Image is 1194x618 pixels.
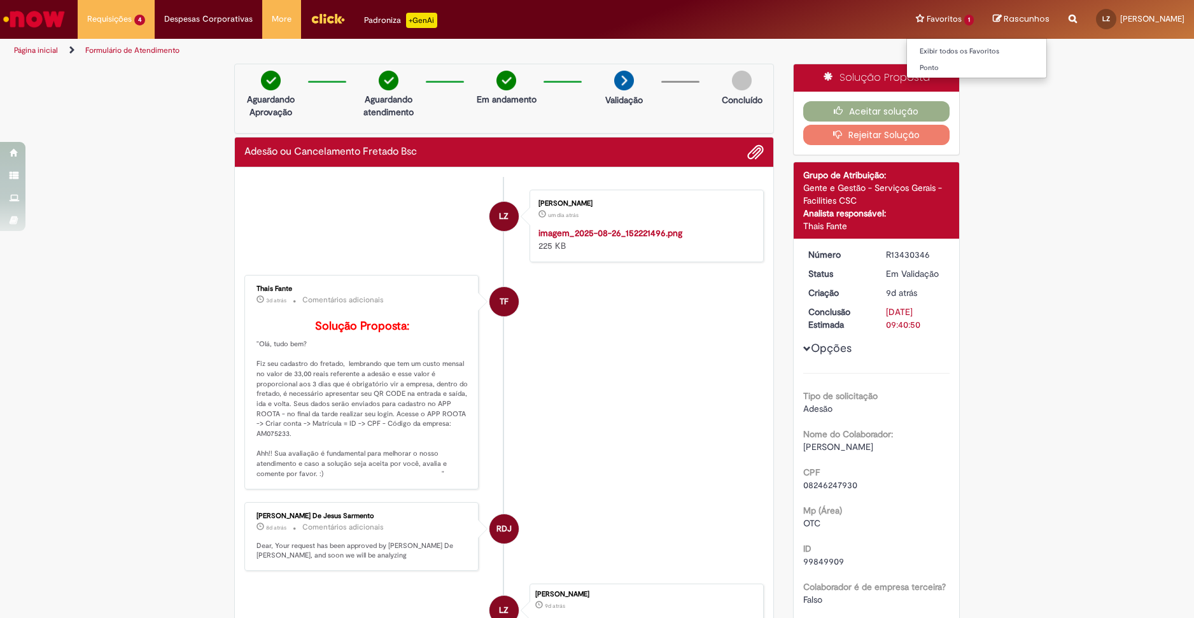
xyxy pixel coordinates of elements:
p: Dear, Your request has been approved by [PERSON_NAME] De [PERSON_NAME], and soon we will be analy... [256,541,468,561]
span: [PERSON_NAME] [1120,13,1184,24]
a: imagem_2025-08-26_152221496.png [538,227,682,239]
b: Solução Proposta: [315,319,409,334]
a: Formulário de Atendimento [85,45,179,55]
div: Thais Fante [489,287,519,316]
span: RDJ [496,514,512,544]
time: 19/08/2025 18:16:36 [545,602,565,610]
b: Nome do Colaborador: [803,428,893,440]
img: check-circle-green.png [261,71,281,90]
b: ID [803,543,811,554]
small: Comentários adicionais [302,522,384,533]
a: Rascunhos [993,13,1050,25]
b: CPF [803,467,820,478]
img: check-circle-green.png [379,71,398,90]
ul: Trilhas de página [10,39,787,62]
dt: Status [799,267,877,280]
div: Grupo de Atribuição: [803,169,950,181]
button: Rejeitar Solução [803,125,950,145]
div: [PERSON_NAME] [535,591,757,598]
span: LZ [1102,15,1110,23]
img: check-circle-green.png [496,71,516,90]
div: 19/08/2025 18:16:36 [886,286,945,299]
div: Gente e Gestão - Serviços Gerais - Facilities CSC [803,181,950,207]
img: img-circle-grey.png [732,71,752,90]
img: click_logo_yellow_360x200.png [311,9,345,28]
span: Despesas Corporativas [164,13,253,25]
span: More [272,13,291,25]
small: Comentários adicionais [302,295,384,305]
div: [PERSON_NAME] De Jesus Sarmento [256,512,468,520]
span: Adesão [803,403,832,414]
h2: Adesão ou Cancelamento Fretado Bsc Histórico de tíquete [244,146,417,158]
span: Requisições [87,13,132,25]
div: Leonardo Higa Zaduski [489,202,519,231]
a: Exibir todos os Favoritos [907,45,1047,59]
button: Adicionar anexos [747,144,764,160]
b: Colaborador é de empresa terceira? [803,581,946,593]
div: Solução Proposta [794,64,960,92]
span: 3d atrás [266,297,286,304]
dt: Criação [799,286,877,299]
span: Favoritos [927,13,962,25]
span: 99849909 [803,556,844,567]
p: Aguardando atendimento [358,93,419,118]
span: Rascunhos [1004,13,1050,25]
span: um dia atrás [548,211,579,219]
span: 9d atrás [886,287,917,298]
div: Analista responsável: [803,207,950,220]
span: 08246247930 [803,479,857,491]
div: Thais Fante [803,220,950,232]
time: 20/08/2025 09:40:50 [266,524,286,531]
div: Padroniza [364,13,437,28]
a: Página inicial [14,45,58,55]
span: 4 [134,15,145,25]
span: [PERSON_NAME] [803,441,873,453]
b: Tipo de solicitação [803,390,878,402]
span: 1 [964,15,974,25]
img: ServiceNow [1,6,67,32]
p: Em andamento [477,93,537,106]
span: TF [500,286,509,317]
a: Ponto [907,61,1047,75]
span: 9d atrás [545,602,565,610]
p: "Olá, tudo bem? Fiz seu cadastro do fretado, lembrando que tem um custo mensal no valor de 33,00 ... [256,320,468,479]
div: [DATE] 09:40:50 [886,305,945,331]
div: Robson De Jesus Sarmento [489,514,519,544]
dt: Conclusão Estimada [799,305,877,331]
ul: Favoritos [906,38,1047,78]
span: 8d atrás [266,524,286,531]
div: 225 KB [538,227,750,252]
p: Aguardando Aprovação [240,93,302,118]
b: Mp (Área) [803,505,842,516]
span: Falso [803,594,822,605]
button: Aceitar solução [803,101,950,122]
dt: Número [799,248,877,261]
span: OTC [803,517,820,529]
p: Concluído [722,94,762,106]
img: arrow-next.png [614,71,634,90]
div: R13430346 [886,248,945,261]
div: [PERSON_NAME] [538,200,750,207]
div: Thais Fante [256,285,468,293]
p: Validação [605,94,643,106]
p: +GenAi [406,13,437,28]
div: Em Validação [886,267,945,280]
span: LZ [499,201,509,232]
